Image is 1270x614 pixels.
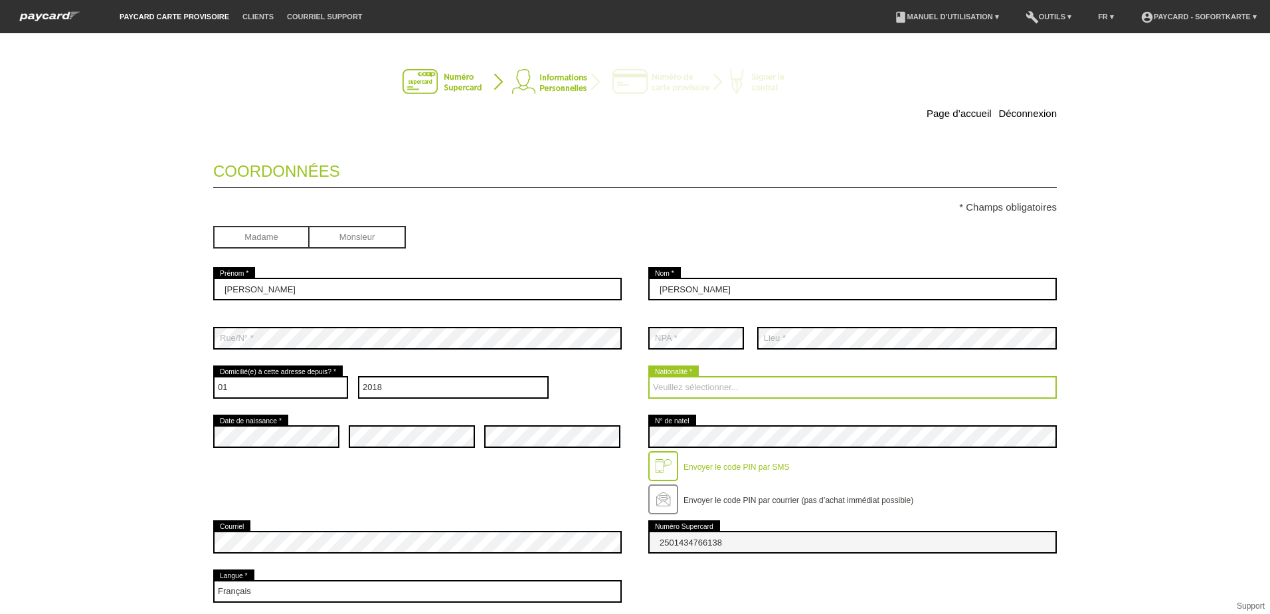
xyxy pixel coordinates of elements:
a: account_circlepaycard - Sofortkarte ▾ [1134,13,1263,21]
a: paycard Sofortkarte [13,15,86,25]
a: bookManuel d’utilisation ▾ [887,13,1006,21]
i: account_circle [1140,11,1154,24]
a: Page d’accueil [927,108,992,119]
i: book [894,11,907,24]
a: Support [1237,601,1265,611]
legend: Coordonnées [213,149,1057,188]
a: Courriel Support [280,13,369,21]
label: Envoyer le code PIN par courrier (pas d’achat immédiat possible) [683,496,913,505]
label: Envoyer le code PIN par SMS [683,462,789,472]
img: paycard Sofortkarte [13,9,86,23]
img: instantcard-v2-fr-2.png [403,69,867,96]
a: buildOutils ▾ [1019,13,1078,21]
a: Déconnexion [998,108,1057,119]
a: FR ▾ [1091,13,1121,21]
i: build [1026,11,1039,24]
a: Clients [236,13,280,21]
p: * Champs obligatoires [213,201,1057,213]
a: paycard carte provisoire [113,13,236,21]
